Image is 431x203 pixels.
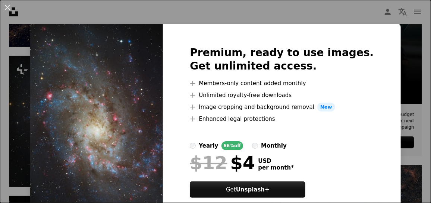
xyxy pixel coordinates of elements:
[190,153,255,173] div: $4
[258,164,294,171] span: per month *
[190,46,374,73] h2: Premium, ready to use images. Get unlimited access.
[252,143,258,149] input: monthly
[261,141,287,150] div: monthly
[190,181,305,198] button: GetUnsplash+
[258,158,294,164] span: USD
[317,103,335,112] span: New
[190,153,227,173] span: $12
[190,115,374,123] li: Enhanced legal protections
[236,186,270,193] strong: Unsplash+
[221,141,243,150] div: 66% off
[190,103,374,112] li: Image cropping and background removal
[190,91,374,100] li: Unlimited royalty-free downloads
[190,143,196,149] input: yearly66%off
[199,141,218,150] div: yearly
[190,79,374,88] li: Members-only content added monthly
